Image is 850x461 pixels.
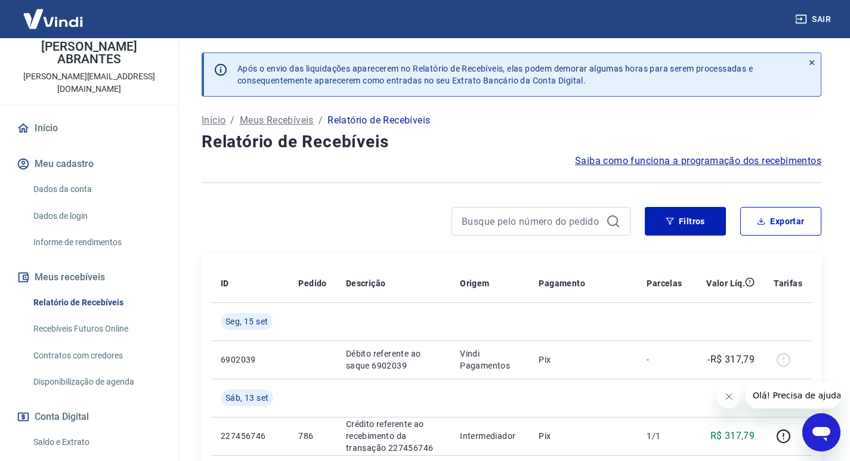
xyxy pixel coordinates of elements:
[225,315,268,327] span: Seg, 15 set
[29,230,164,255] a: Informe de rendimentos
[346,418,441,454] p: Crédito referente ao recebimento da transação 227456746
[14,264,164,290] button: Meus recebíveis
[645,207,726,236] button: Filtros
[746,382,840,409] iframe: Mensagem da empresa
[221,430,279,442] p: 227456746
[29,430,164,454] a: Saldo e Extrato
[802,413,840,451] iframe: Botão para abrir a janela de mensagens
[240,113,314,128] a: Meus Recebíveis
[575,154,821,168] a: Saiba como funciona a programação dos recebimentos
[14,115,164,141] a: Início
[225,392,268,404] span: Sáb, 13 set
[298,277,326,289] p: Pedido
[202,130,821,154] h4: Relatório de Recebíveis
[793,8,836,30] button: Sair
[14,404,164,430] button: Conta Digital
[346,277,386,289] p: Descrição
[462,212,601,230] input: Busque pelo número do pedido
[29,344,164,368] a: Contratos com credores
[29,290,164,315] a: Relatório de Recebíveis
[539,354,628,366] p: Pix
[14,1,92,37] img: Vindi
[706,277,745,289] p: Valor Líq.
[202,113,225,128] a: Início
[707,352,755,367] p: -R$ 317,79
[774,277,802,289] p: Tarifas
[237,63,753,86] p: Após o envio das liquidações aparecerem no Relatório de Recebíveis, elas podem demorar algumas ho...
[460,430,520,442] p: Intermediador
[346,348,441,372] p: Débito referente ao saque 6902039
[10,41,169,66] p: [PERSON_NAME] ABRANTES
[29,317,164,341] a: Recebíveis Futuros Online
[647,277,682,289] p: Parcelas
[539,277,585,289] p: Pagamento
[319,113,323,128] p: /
[29,204,164,228] a: Dados de login
[221,277,229,289] p: ID
[460,348,520,372] p: Vindi Pagamentos
[647,430,682,442] p: 1/1
[14,151,164,177] button: Meu cadastro
[221,354,279,366] p: 6902039
[539,430,628,442] p: Pix
[647,354,682,366] p: -
[460,277,489,289] p: Origem
[717,385,741,409] iframe: Fechar mensagem
[230,113,234,128] p: /
[7,8,100,18] span: Olá! Precisa de ajuda?
[10,70,169,95] p: [PERSON_NAME][EMAIL_ADDRESS][DOMAIN_NAME]
[327,113,430,128] p: Relatório de Recebíveis
[298,430,326,442] p: 786
[29,370,164,394] a: Disponibilização de agenda
[29,177,164,202] a: Dados da conta
[740,207,821,236] button: Exportar
[710,429,755,443] p: R$ 317,79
